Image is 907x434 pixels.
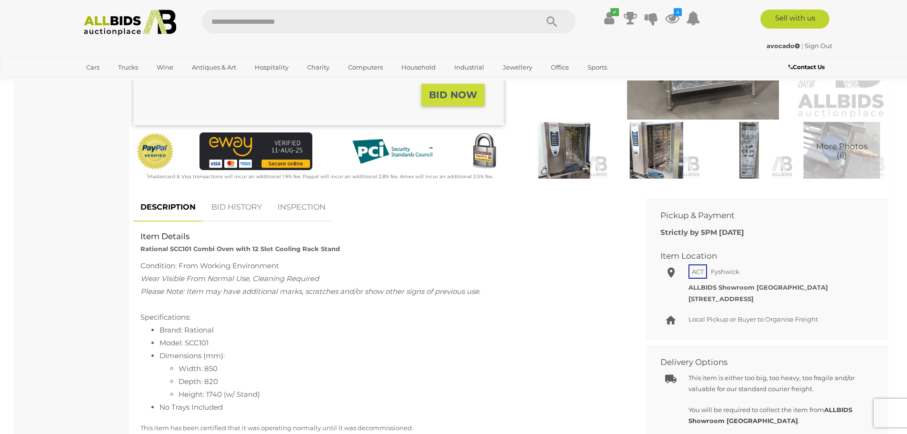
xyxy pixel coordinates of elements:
i: 4 [674,8,682,16]
a: Office [545,60,575,75]
strong: [STREET_ADDRESS] [688,295,754,303]
strong: avocado [767,42,800,50]
span: Local Pickup or Buyer to Organise Freight [688,315,818,323]
small: Mastercard & Visa transactions will incur an additional 1.9% fee. Paypal will incur an additional... [146,173,493,180]
img: Rational SCC101 Combi Oven with 12 Slot Cooling Rack Stand [705,122,793,179]
a: BID HISTORY [204,193,269,222]
a: ✔ [602,10,617,27]
a: 4 [665,10,679,27]
a: Household [395,60,442,75]
span: Please Note: Item may have additional marks, scratches and/or show other signs of previous use. [140,287,480,296]
li: No Trays Included [159,401,625,414]
span: ACT [688,264,707,279]
a: avocado [767,42,801,50]
img: PCI DSS compliant [345,132,440,171]
a: Antiques & Art [186,60,242,75]
p: This item is either too big, too heavy, too fragile and/or valuable for our standard courier frei... [688,373,867,395]
a: [GEOGRAPHIC_DATA] [80,75,160,91]
a: Contact Us [788,62,827,72]
a: Sports [581,60,613,75]
strong: ALLBIDS Showroom [GEOGRAPHIC_DATA] [688,283,828,291]
a: Trucks [112,60,144,75]
i: ✔ [610,8,619,16]
a: Sign Out [805,42,832,50]
img: Rational SCC101 Combi Oven with 12 Slot Cooling Rack Stand [798,122,886,179]
a: Jewellery [497,60,538,75]
span: Wear Visible From Normal Use, Cleaning Required [140,274,319,283]
li: Model: SCC101 [159,336,625,349]
a: Wine [150,60,179,75]
div: Condition: From Working Environment [140,259,625,272]
li: Height: 1740 (w/ Stand) [179,388,625,401]
a: Hospitality [249,60,295,75]
button: BID NOW [421,84,485,106]
h2: Item Location [660,252,859,261]
li: Width: 850 [179,362,625,375]
li: Depth: 820 [179,375,625,388]
a: Cars [80,60,106,75]
li: Dimensions (mm): [159,349,625,401]
img: Secured by Rapid SSL [465,132,503,171]
button: Search [528,10,576,33]
b: Contact Us [788,63,825,71]
img: Official PayPal Seal [136,132,175,171]
h2: Pickup & Payment [660,211,859,220]
a: Industrial [448,60,490,75]
a: Charity [301,60,336,75]
a: INSPECTION [270,193,333,222]
a: Computers [342,60,389,75]
div: Specifications: [140,311,625,414]
strong: BID NOW [429,89,477,101]
p: This item has been certified that it was operating normally until it was decommissioned. [140,423,625,434]
h2: Delivery Options [660,358,859,367]
img: Allbids.com.au [79,10,182,36]
h2: Item Details [140,232,625,241]
a: More Photos(6) [798,122,886,179]
strong: Rational SCC101 Combi Oven with 12 Slot Cooling Rack Stand [140,245,340,252]
a: DESCRIPTION [133,193,203,222]
span: Fyshwick [708,265,742,278]
span: More Photos (6) [816,142,867,160]
img: Rational SCC101 Combi Oven with 12 Slot Cooling Rack Stand [520,122,608,179]
p: You will be required to collect the item from . [688,404,867,427]
li: Brand: Rational [159,323,625,336]
span: | [801,42,803,50]
img: eWAY Payment Gateway [199,132,312,170]
img: Rational SCC101 Combi Oven with 12 Slot Cooling Rack Stand [613,122,700,179]
a: Sell with us [760,10,829,29]
b: Strictly by 5PM [DATE] [660,228,744,237]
